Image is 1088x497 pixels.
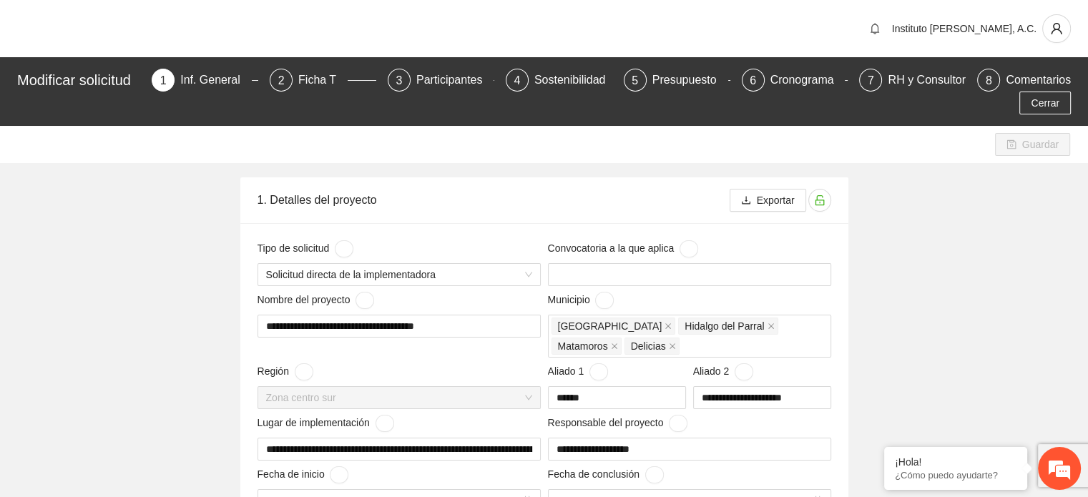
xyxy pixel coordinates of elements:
[258,292,375,309] span: Nombre del proyecto
[685,318,764,334] span: Hidalgo del Parral
[376,415,394,432] button: Lugar de implementación
[258,466,349,483] span: Fecha de inicio
[888,69,989,92] div: RH y Consultores
[868,74,874,87] span: 7
[534,69,617,92] div: Sostenibilidad
[742,69,848,92] div: 6Cronograma
[859,69,966,92] div: 7RH y Consultores
[270,69,376,92] div: 2Ficha T
[235,7,269,41] div: Minimizar ventana de chat en vivo
[548,363,608,380] span: Aliado 1
[977,69,1071,92] div: 8Comentarios
[74,73,240,92] div: Chatee con nosotros ahora
[552,318,676,335] span: Chihuahua
[160,74,167,87] span: 1
[595,292,614,309] button: Municipio
[624,69,730,92] div: 5Presupuesto
[258,363,313,380] span: Región
[258,179,730,220] div: 1. Detalles del proyecto
[388,69,494,92] div: 3Participantes
[7,339,273,389] textarea: Escriba su mensaje y pulse “Intro”
[295,363,313,380] button: Región
[152,69,258,92] div: 1Inf. General
[548,466,664,483] span: Fecha de conclusión
[895,470,1016,481] p: ¿Cómo puedo ayudarte?
[548,240,698,257] span: Convocatoria a la que aplica
[514,74,520,87] span: 4
[356,292,374,309] button: Nombre del proyecto
[863,17,886,40] button: bell
[1006,69,1071,92] div: Comentarios
[589,363,608,380] button: Aliado 1
[895,456,1016,468] div: ¡Hola!
[864,23,886,34] span: bell
[558,338,608,354] span: Matamoros
[258,415,394,432] span: Lugar de implementación
[330,466,348,483] button: Fecha de inicio
[266,387,532,408] span: Zona centro sur
[266,264,532,285] span: Solicitud directa de la implementadora
[1031,95,1059,111] span: Cerrar
[416,69,494,92] div: Participantes
[693,363,753,380] span: Aliado 2
[548,415,688,432] span: Responsable del proyecto
[750,74,756,87] span: 6
[552,338,622,355] span: Matamoros
[730,189,806,212] button: downloadExportar
[335,240,353,257] button: Tipo de solicitud
[768,323,775,330] span: close
[631,338,666,354] span: Delicias
[632,74,638,87] span: 5
[1042,14,1071,43] button: user
[735,363,753,380] button: Aliado 2
[809,195,830,206] span: unlock
[770,69,846,92] div: Cronograma
[652,69,728,92] div: Presupuesto
[757,192,795,208] span: Exportar
[548,292,614,309] span: Municipio
[986,74,992,87] span: 8
[892,23,1036,34] span: Instituto [PERSON_NAME], A.C.
[611,343,618,350] span: close
[1019,92,1071,114] button: Cerrar
[669,415,687,432] button: Responsable del proyecto
[1043,22,1070,35] span: user
[278,74,285,87] span: 2
[741,195,751,207] span: download
[665,323,672,330] span: close
[680,240,698,257] button: Convocatoria a la que aplica
[669,343,676,350] span: close
[995,133,1070,156] button: saveGuardar
[624,338,680,355] span: Delicias
[396,74,402,87] span: 3
[17,69,143,92] div: Modificar solicitud
[180,69,252,92] div: Inf. General
[298,69,348,92] div: Ficha T
[258,240,353,257] span: Tipo de solicitud
[558,318,662,334] span: [GEOGRAPHIC_DATA]
[678,318,778,335] span: Hidalgo del Parral
[808,189,831,212] button: unlock
[645,466,664,483] button: Fecha de conclusión
[83,165,197,310] span: Estamos en línea.
[506,69,612,92] div: 4Sostenibilidad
